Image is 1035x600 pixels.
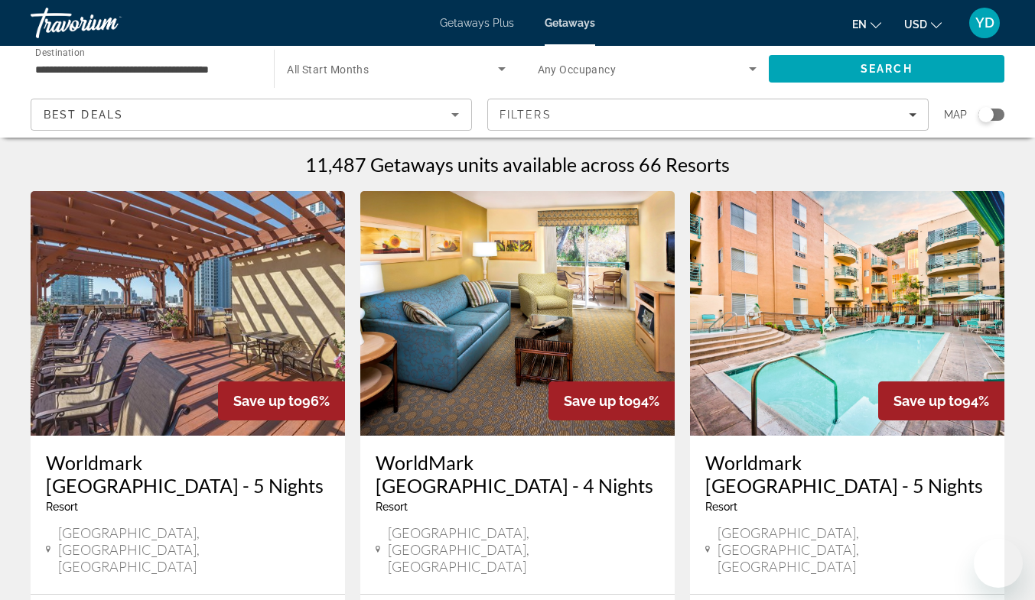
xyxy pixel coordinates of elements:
span: Save up to [233,393,302,409]
img: Worldmark San Diego Balboa Park - 5 Nights [31,191,345,436]
span: Save up to [564,393,633,409]
span: Filters [500,109,552,121]
button: Change language [852,13,881,35]
span: Resort [705,501,737,513]
div: 94% [548,381,675,420]
button: User Menu [965,7,1004,39]
a: Travorium [31,3,184,43]
h1: 11,487 Getaways units available across 66 Resorts [305,153,730,176]
iframe: Button to launch messaging window [974,539,1023,588]
button: Search [769,55,1004,83]
button: Filters [487,99,929,131]
span: Destination [35,47,85,57]
span: Save up to [893,393,962,409]
a: Worldmark [GEOGRAPHIC_DATA] - 5 Nights [46,451,330,497]
span: en [852,18,867,31]
span: [GEOGRAPHIC_DATA], [GEOGRAPHIC_DATA], [GEOGRAPHIC_DATA] [718,524,989,575]
span: Best Deals [44,109,123,121]
a: Getaways Plus [440,17,514,29]
input: Select destination [35,60,254,79]
span: All Start Months [287,63,369,76]
button: Change currency [904,13,942,35]
a: Getaways [545,17,595,29]
div: 94% [878,381,1004,420]
a: WorldMark [GEOGRAPHIC_DATA] - 4 Nights [376,451,659,497]
span: Resort [46,501,78,513]
span: Resort [376,501,408,513]
a: Worldmark [GEOGRAPHIC_DATA] - 5 Nights [705,451,989,497]
span: [GEOGRAPHIC_DATA], [GEOGRAPHIC_DATA], [GEOGRAPHIC_DATA] [388,524,659,575]
span: Search [861,63,913,75]
mat-select: Sort by [44,105,459,124]
span: Map [944,104,967,125]
img: WorldMark San Diego Mission Valley - 4 Nights [360,191,675,436]
span: [GEOGRAPHIC_DATA], [GEOGRAPHIC_DATA], [GEOGRAPHIC_DATA] [58,524,330,575]
span: YD [975,15,994,31]
img: Worldmark San Diego Mission Valley - 5 Nights [690,191,1004,436]
span: USD [904,18,927,31]
div: 96% [218,381,345,420]
span: Any Occupancy [538,63,617,76]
